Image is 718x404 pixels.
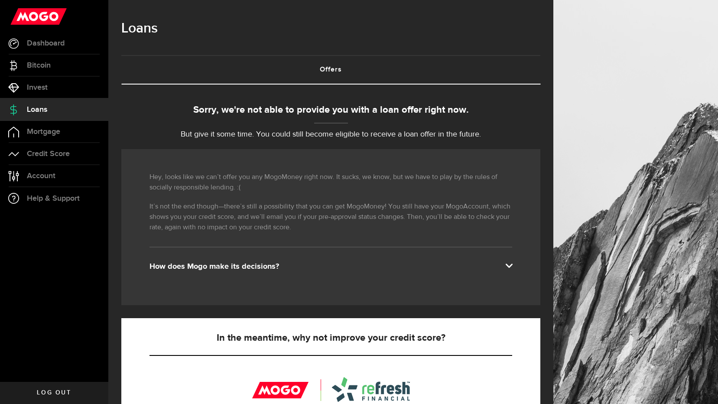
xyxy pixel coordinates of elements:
span: Bitcoin [27,62,51,69]
p: Hey, looks like we can’t offer you any MogoMoney right now. It sucks, we know, but we have to pla... [149,172,512,193]
div: Sorry, we're not able to provide you with a loan offer right now. [121,103,540,117]
h1: Loans [121,17,540,40]
span: Loans [27,106,47,114]
a: Offers [121,56,540,84]
span: Credit Score [27,150,70,158]
p: But give it some time. You could still become eligible to receive a loan offer in the future. [121,129,540,140]
span: Log out [37,390,71,396]
span: Account [27,172,55,180]
span: Help & Support [27,195,80,202]
p: It’s not the end though—there’s still a possibility that you can get MogoMoney! You still have yo... [149,202,512,233]
span: Mortgage [27,128,60,136]
ul: Tabs Navigation [121,55,540,85]
span: Invest [27,84,48,91]
div: How does Mogo make its decisions? [149,261,512,272]
span: Dashboard [27,39,65,47]
h5: In the meantime, why not improve your credit score? [149,333,512,343]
